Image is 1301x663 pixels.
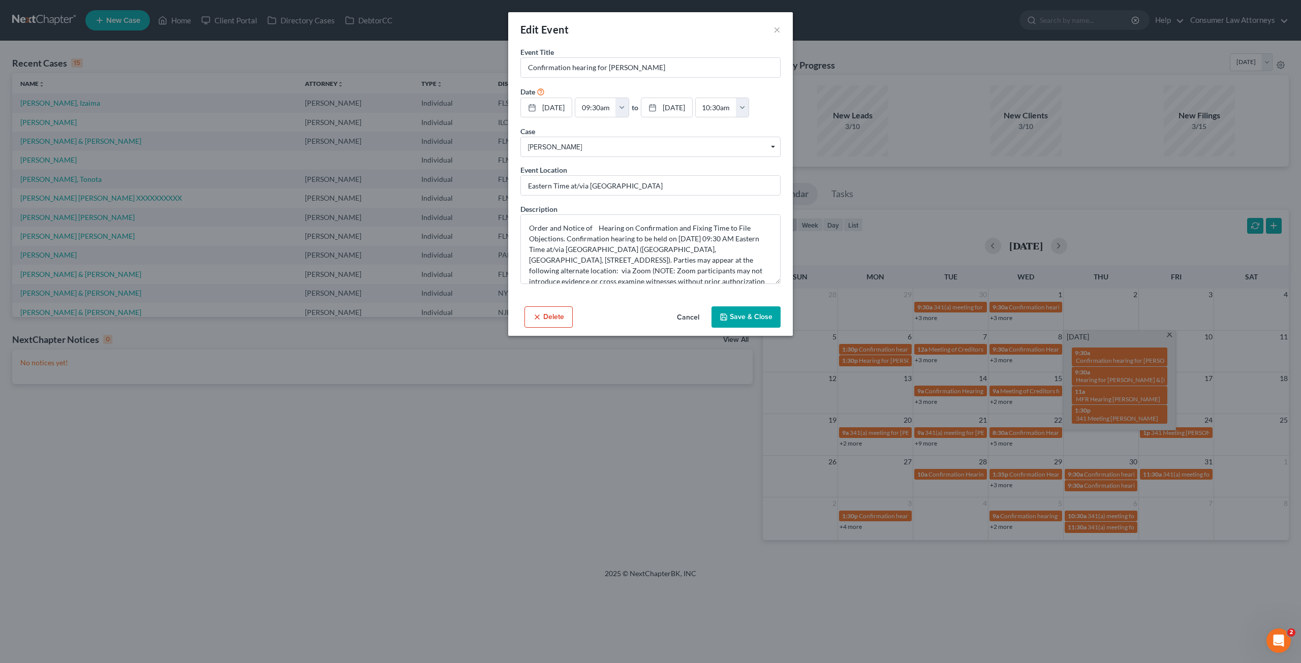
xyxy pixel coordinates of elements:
[520,165,567,175] label: Event Location
[711,306,781,328] button: Save & Close
[521,58,780,77] input: Enter event name...
[632,102,638,113] label: to
[520,48,554,56] span: Event Title
[520,86,535,97] label: Date
[696,98,736,117] input: -- : --
[524,306,573,328] button: Delete
[575,98,616,117] input: -- : --
[521,98,572,117] a: [DATE]
[1266,628,1291,653] iframe: Intercom live chat
[520,204,557,214] label: Description
[520,23,569,36] span: Edit Event
[520,137,781,157] span: Select box activate
[520,126,535,137] label: Case
[528,142,773,152] span: [PERSON_NAME]
[641,98,692,117] a: [DATE]
[1287,628,1295,637] span: 2
[521,176,780,195] input: Enter location...
[773,23,781,36] button: ×
[669,307,707,328] button: Cancel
